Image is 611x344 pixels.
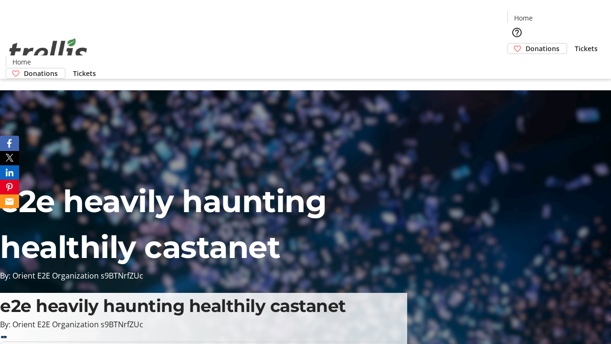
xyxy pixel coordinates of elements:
[12,57,31,67] span: Home
[73,68,96,78] span: Tickets
[24,68,58,78] span: Donations
[526,43,559,54] span: Donations
[507,54,527,73] button: Cart
[575,43,598,54] span: Tickets
[507,43,567,54] a: Donations
[567,43,605,54] a: Tickets
[65,68,104,78] a: Tickets
[508,13,538,23] a: Home
[6,68,65,79] a: Donations
[507,23,527,42] button: Help
[6,57,37,67] a: Home
[514,13,533,23] span: Home
[6,28,91,75] img: Orient E2E Organization s9BTNrfZUc's Logo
